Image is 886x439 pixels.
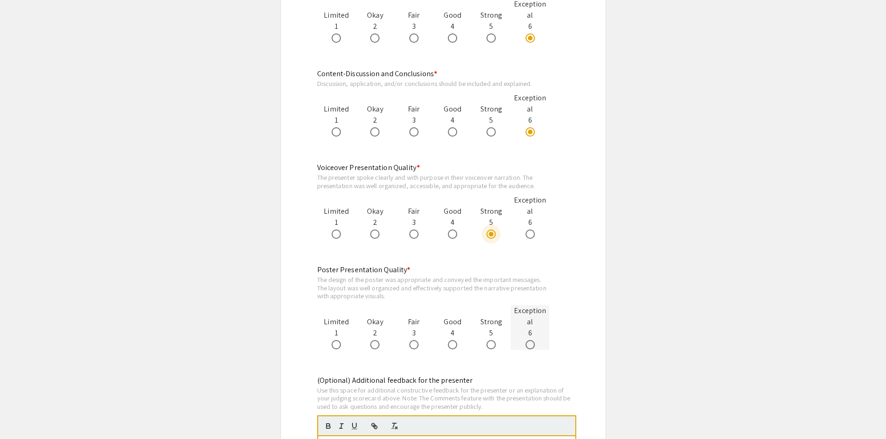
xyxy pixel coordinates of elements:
[317,375,473,385] mat-label: (Optional) Additional feedback for the presenter
[433,206,472,217] div: Good
[7,397,40,432] iframe: Chat
[394,104,433,137] div: 3
[317,206,356,239] div: 1
[433,104,472,137] div: 4
[511,195,549,239] div: 6
[317,10,356,43] div: 1
[317,386,576,411] div: Use this space for additional constructive feedback for the presenter or an explanation of your j...
[356,206,394,239] div: 2
[511,305,549,350] div: 6
[356,10,394,43] div: 2
[433,10,472,43] div: 4
[317,104,356,115] div: Limited
[317,69,438,79] mat-label: Content-Discussion and Conclusions
[472,316,511,350] div: 5
[317,163,420,172] mat-label: Voiceover Presentation Quality
[317,316,356,328] div: Limited
[472,206,511,217] div: Strong
[433,206,472,239] div: 4
[356,316,394,328] div: Okay
[511,92,549,137] div: 6
[356,316,394,350] div: 2
[394,316,433,328] div: Fair
[317,173,550,190] div: The presenter spoke clearly and with purpose in their voiceover narration. The presentation was w...
[317,265,411,275] mat-label: Poster Presentation Quality
[317,79,550,88] div: Discussion, application, and/or conclusions should be included and explained.
[356,104,394,115] div: Okay
[433,316,472,350] div: 4
[394,316,433,350] div: 3
[317,104,356,137] div: 1
[472,10,511,21] div: Strong
[317,206,356,217] div: Limited
[394,10,433,21] div: Fair
[433,104,472,115] div: Good
[356,206,394,217] div: Okay
[433,10,472,21] div: Good
[472,104,511,137] div: 5
[511,92,549,115] div: Exceptional
[433,316,472,328] div: Good
[356,10,394,21] div: Okay
[511,195,549,217] div: Exceptional
[317,10,356,21] div: Limited
[472,10,511,43] div: 5
[472,206,511,239] div: 5
[394,104,433,115] div: Fair
[472,316,511,328] div: Strong
[394,10,433,43] div: 3
[472,104,511,115] div: Strong
[317,316,356,350] div: 1
[394,206,433,217] div: Fair
[511,305,549,328] div: Exceptional
[317,275,550,300] div: The design of the poster was appropriate and conveyed the important messages. The layout was well...
[356,104,394,137] div: 2
[394,206,433,239] div: 3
